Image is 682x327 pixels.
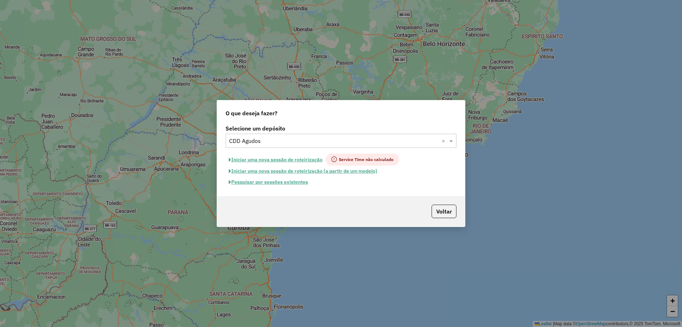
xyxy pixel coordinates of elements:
span: Clear all [442,137,448,145]
label: Selecione um depósito [226,124,456,133]
button: Iniciar uma nova sessão de roteirização (a partir de um modelo) [226,166,380,177]
button: Iniciar uma nova sessão de roteirização [226,154,326,166]
button: Voltar [432,205,456,218]
span: Service Time não calculado [326,154,399,166]
span: O que deseja fazer? [226,109,277,117]
button: Pesquisar por sessões existentes [226,177,311,188]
